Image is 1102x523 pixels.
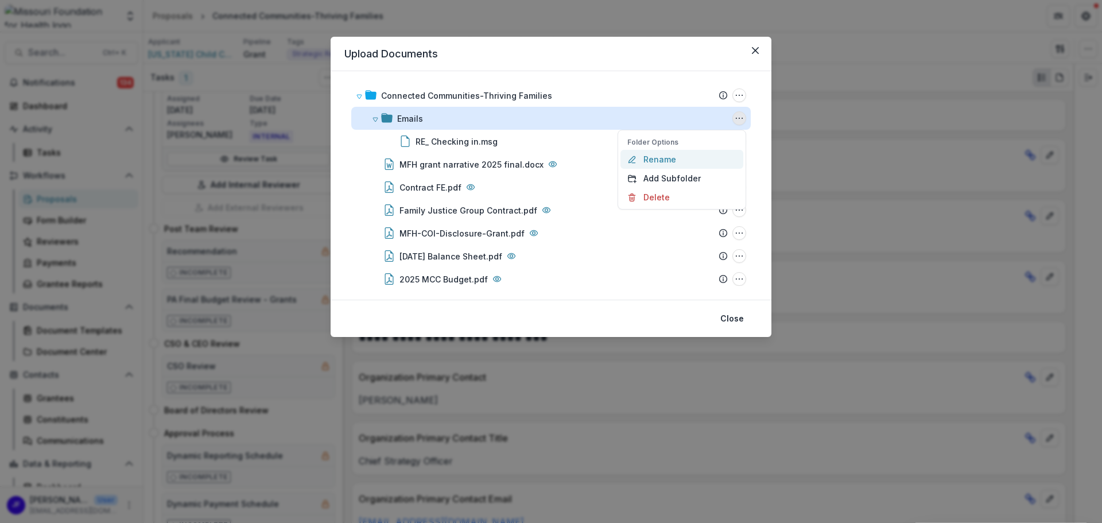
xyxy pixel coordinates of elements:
div: RE_ Checking in.msg [416,135,498,148]
button: MFH-COI-Disclosure-Grant.pdf Options [732,226,746,240]
div: MFH-COI-Disclosure-Grant.pdfMFH-COI-Disclosure-Grant.pdf Options [351,222,751,245]
p: Folder Options [627,137,736,148]
button: Connected Communities-Thriving Families Options [732,88,746,102]
div: 2025 MCC Budget.pdf2025 MCC Budget.pdf Options [351,268,751,290]
button: Close [746,41,765,60]
header: Upload Documents [331,37,771,71]
div: [DATE] Balance Sheet.pdfMay 31, 2025 Balance Sheet.pdf Options [351,245,751,268]
div: Contract FE.pdf [399,181,461,193]
button: Close [713,309,751,328]
div: Contract FE.pdfContract FE.pdf Options [351,176,751,199]
div: MFH grant narrative 2025 final.docxMFH grant narrative 2025 final.docx Options [351,153,751,176]
div: Family Justice Group Contract.pdfFamily Justice Group Contract.pdf Options [351,199,751,222]
div: EmailsEmails OptionsFolder OptionsRenameAdd SubfolderDeleteRE_ Checking in.msgRE_ Checking in.msg... [351,107,751,153]
div: [DATE] Balance Sheet.pdf [399,250,502,262]
div: MFH-COI-Disclosure-Grant.pdf [399,227,525,239]
div: RE_ Checking in.msgRE_ Checking in.msg Options [351,130,751,153]
div: Connected Communities-Thriving FamiliesConnected Communities-Thriving Families Options [351,84,751,107]
div: Family Justice Group Contract.pdf [399,204,537,216]
button: 2025 MCC Budget.pdf Options [732,272,746,286]
button: May 31, 2025 Balance Sheet.pdf Options [732,249,746,263]
div: MFH grant narrative 2025 final.docx [399,158,544,171]
div: EmailsEmails OptionsFolder OptionsRenameAdd SubfolderDelete [351,107,751,130]
div: 2025 MCC Budget.pdf [399,273,488,285]
div: Emails [397,113,423,125]
button: Family Justice Group Contract.pdf Options [732,203,746,217]
button: Emails Options [732,111,746,125]
div: Connected Communities-Thriving Families [381,90,552,102]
